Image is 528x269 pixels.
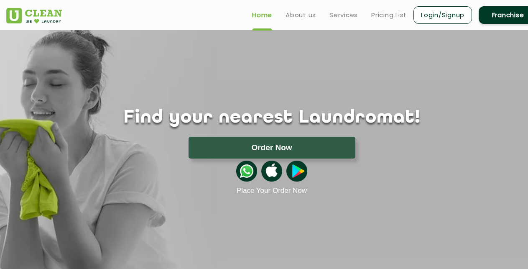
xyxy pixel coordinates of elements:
button: Order Now [189,137,355,159]
img: apple-icon.png [261,161,282,182]
img: playstoreicon.png [286,161,307,182]
a: Login/Signup [413,6,472,24]
a: Place Your Order Now [237,187,307,195]
a: Home [252,10,272,20]
img: UClean Laundry and Dry Cleaning [6,8,62,23]
img: whatsappicon.png [236,161,257,182]
a: Pricing List [371,10,407,20]
a: About us [286,10,316,20]
a: Services [329,10,358,20]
